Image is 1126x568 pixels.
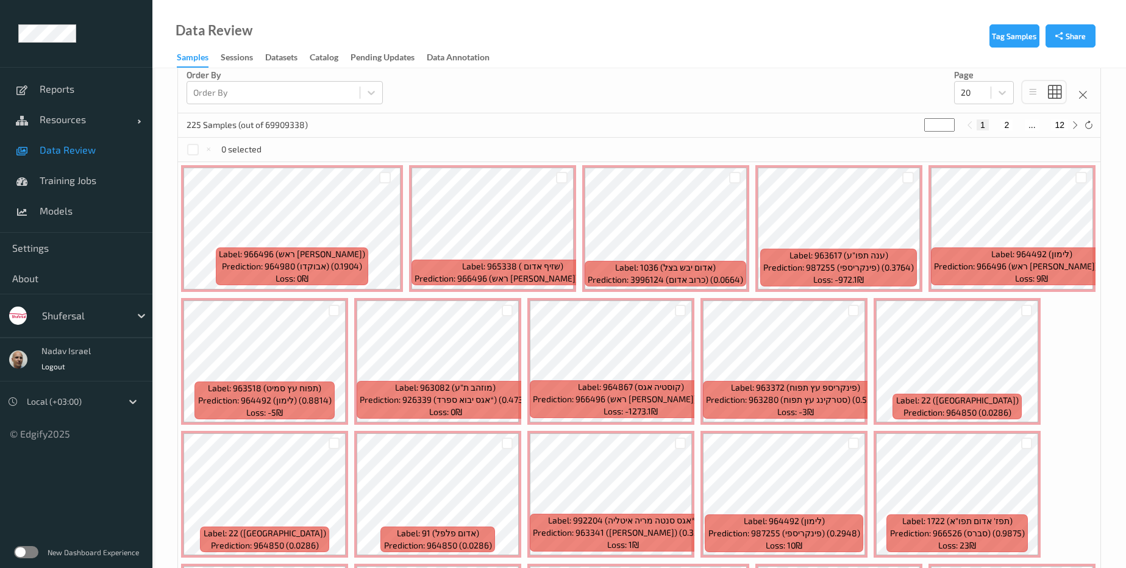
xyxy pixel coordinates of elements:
[903,406,1011,419] span: Prediction: 964850 (0.0286)
[1000,119,1013,130] button: 2
[397,527,479,539] span: Label: 91 (אדום פלפל)
[276,272,308,285] span: Loss: 0₪
[221,143,262,155] p: 0 selected
[607,539,639,551] span: Loss: 1₪
[896,394,1019,406] span: Label: 22 ([GEOGRAPHIC_DATA])
[706,394,885,406] span: Prediction: 963280 (סטרקינג עץ תפוח) (0.5505)
[789,249,888,261] span: Label: 963617 (ענה תפו"ע)
[395,382,496,394] span: Label: 963082 (מוזהב ת"ע)
[265,51,298,66] div: Datasets
[533,527,713,539] span: Prediction: 963341 ([PERSON_NAME]) (0.3344)
[177,49,221,68] a: Samples
[462,260,563,272] span: Label: 965338 ( שזיף אדום)
[246,406,283,419] span: Loss: -5₪
[902,515,1013,527] span: Label: 1722 (תפז' אדום תפו"א)
[198,394,332,406] span: Prediction: 964492 (לימון) (0.8814)
[533,393,729,405] span: Prediction: 966496 (ראש [PERSON_NAME]) (0.1575)
[310,51,338,66] div: Catalog
[208,382,321,394] span: Label: 963518 (תפוח עץ סמיט)
[604,405,658,417] span: Loss: -1273.1₪
[177,51,208,68] div: Samples
[427,51,490,66] div: Data Annotation
[427,49,502,66] a: Data Annotation
[813,274,864,286] span: Loss: -972.1₪
[351,51,415,66] div: Pending Updates
[1025,119,1039,130] button: ...
[429,406,462,418] span: Loss: 0₪
[954,57,1014,81] p: Samples In Page
[744,515,825,527] span: Label: 964492 (לימון)
[731,382,860,394] span: Label: 963372 (פינקריספ עץ תפוח)
[415,272,611,285] span: Prediction: 966496 (ראש [PERSON_NAME]) (0.5061)
[187,69,383,81] p: Order By
[890,527,1025,539] span: Prediction: 966526 (סברס) (0.9875)
[578,381,684,393] span: Label: 964867 (קוסטיה אגס)
[991,248,1072,260] span: Label: 964492 (לימון)
[187,119,308,131] p: 225 Samples (out of 69909338)
[265,49,310,66] a: Datasets
[977,119,989,130] button: 1
[1046,24,1096,48] button: Share
[615,261,716,274] span: Label: 1036 (אדום יבש בצל)
[548,514,698,527] span: Label: 992204 (אגס סנטה מריה איטליה*)
[351,49,427,66] a: Pending Updates
[211,539,319,552] span: Prediction: 964850 (0.0286)
[1015,272,1048,285] span: Loss: 9₪
[777,406,814,418] span: Loss: -3₪
[221,51,253,66] div: Sessions
[204,527,326,539] span: Label: 22 ([GEOGRAPHIC_DATA])
[588,274,743,286] span: Prediction: 3996124 (כרוב אדום) (0.0664)
[221,49,265,66] a: Sessions
[360,394,531,406] span: Prediction: 926339 (אגס יבוא ספרד*) (0.4739)
[310,49,351,66] a: Catalog
[222,260,362,272] span: Prediction: 964980 (אבוקדו) (0.1904)
[763,261,914,274] span: Prediction: 987255 (פינקריספי) (0.3764)
[766,539,802,552] span: Loss: 10₪
[938,539,976,552] span: Loss: 23₪
[708,527,860,539] span: Prediction: 987255 (פינקריספי) (0.2948)
[176,24,252,37] div: Data Review
[1051,119,1068,130] button: 12
[219,248,365,260] span: Label: 966496 (ראש [PERSON_NAME])
[384,539,492,552] span: Prediction: 964850 (0.0286)
[989,24,1039,48] button: Tag Samples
